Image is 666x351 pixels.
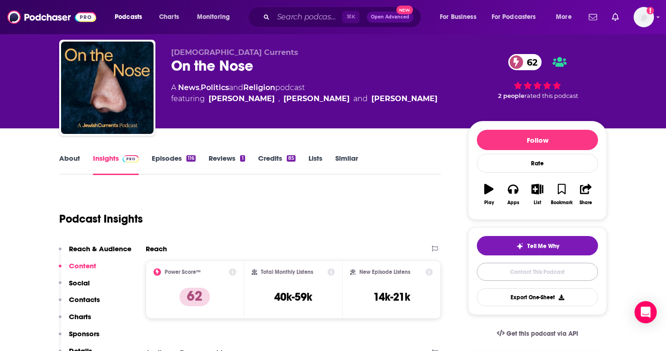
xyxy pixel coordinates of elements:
[534,200,541,206] div: List
[498,92,524,99] span: 2 people
[342,11,359,23] span: ⌘ K
[171,93,438,104] span: featuring
[59,154,80,175] a: About
[93,154,139,175] a: InsightsPodchaser Pro
[61,42,154,134] img: On the Nose
[69,278,90,287] p: Social
[508,54,542,70] a: 62
[199,83,201,92] span: ,
[486,10,549,24] button: open menu
[477,288,598,306] button: Export One-Sheet
[159,11,179,24] span: Charts
[7,8,96,26] img: Podchaser - Follow, Share and Rate Podcasts
[371,93,438,104] div: [PERSON_NAME]
[123,155,139,163] img: Podchaser Pro
[549,10,583,24] button: open menu
[549,178,573,211] button: Bookmark
[197,11,230,24] span: Monitoring
[516,242,524,250] img: tell me why sparkle
[152,154,196,175] a: Episodes116
[258,154,296,175] a: Credits85
[59,278,90,296] button: Social
[440,11,476,24] span: For Business
[165,269,201,275] h2: Power Score™
[396,6,413,14] span: New
[574,178,598,211] button: Share
[634,7,654,27] button: Show profile menu
[257,6,430,28] div: Search podcasts, credits, & more...
[527,242,559,250] span: Tell Me Why
[484,200,494,206] div: Play
[274,290,312,304] h3: 40k-59k
[69,312,91,321] p: Charts
[335,154,358,175] a: Similar
[108,10,154,24] button: open menu
[69,244,131,253] p: Reach & Audience
[506,330,578,338] span: Get this podcast via API
[477,178,501,211] button: Play
[525,178,549,211] button: List
[477,154,598,173] div: Rate
[492,11,536,24] span: For Podcasters
[59,329,99,346] button: Sponsors
[284,93,350,104] div: [PERSON_NAME]
[179,288,210,306] p: 62
[171,48,298,57] span: [DEMOGRAPHIC_DATA] Currents
[153,10,185,24] a: Charts
[240,155,245,162] div: 1
[115,11,142,24] span: Podcasts
[191,10,242,24] button: open menu
[647,7,654,14] svg: Add a profile image
[524,92,578,99] span: rated this podcast
[146,244,167,253] h2: Reach
[59,261,96,278] button: Content
[477,130,598,150] button: Follow
[186,155,196,162] div: 116
[359,269,410,275] h2: New Episode Listens
[489,322,586,345] a: Get this podcast via API
[278,93,280,104] span: ,
[585,9,601,25] a: Show notifications dropdown
[518,54,542,70] span: 62
[209,154,245,175] a: Reviews1
[59,212,143,226] h1: Podcast Insights
[59,312,91,329] button: Charts
[551,200,573,206] div: Bookmark
[69,261,96,270] p: Content
[229,83,243,92] span: and
[273,10,342,24] input: Search podcasts, credits, & more...
[367,12,413,23] button: Open AdvancedNew
[373,290,410,304] h3: 14k-21k
[69,295,100,304] p: Contacts
[507,200,519,206] div: Apps
[178,83,199,92] a: News
[69,329,99,338] p: Sponsors
[608,9,623,25] a: Show notifications dropdown
[634,7,654,27] span: Logged in as jillgoldstein
[287,155,296,162] div: 85
[477,236,598,255] button: tell me why sparkleTell Me Why
[209,93,275,104] a: Arielle Angel
[634,7,654,27] img: User Profile
[635,301,657,323] div: Open Intercom Messenger
[201,83,229,92] a: Politics
[468,48,607,105] div: 62 2 peoplerated this podcast
[353,93,368,104] span: and
[556,11,572,24] span: More
[580,200,592,206] div: Share
[433,10,488,24] button: open menu
[59,295,100,312] button: Contacts
[501,178,525,211] button: Apps
[171,82,438,104] div: A podcast
[308,154,322,175] a: Lists
[261,269,313,275] h2: Total Monthly Listens
[243,83,275,92] a: Religion
[477,263,598,281] a: Contact This Podcast
[59,244,131,261] button: Reach & Audience
[371,15,409,19] span: Open Advanced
